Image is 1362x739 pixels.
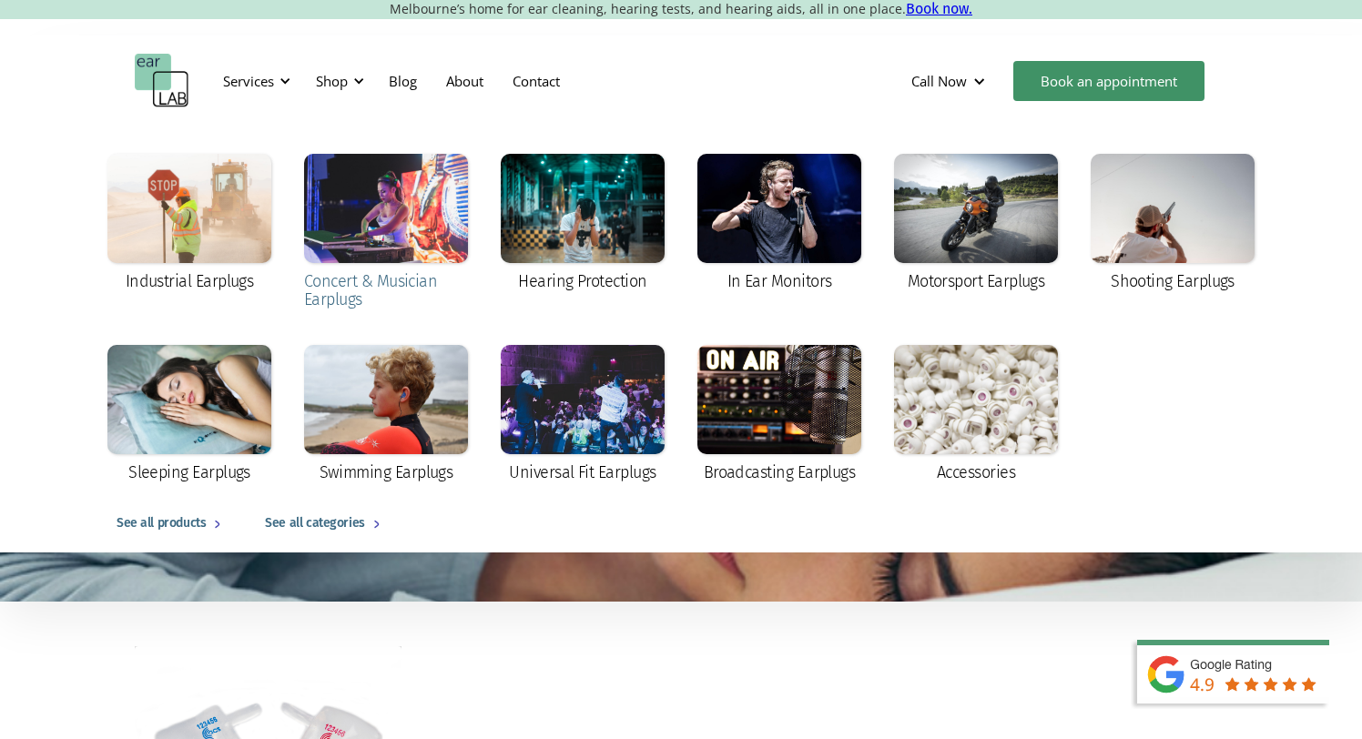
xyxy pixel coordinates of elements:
div: See all products [117,512,206,534]
a: See all products [98,494,247,552]
a: Hearing Protection [492,145,674,303]
a: Accessories [885,336,1067,494]
div: In Ear Monitors [727,272,832,290]
div: See all categories [265,512,364,534]
div: Motorsport Earplugs [908,272,1045,290]
a: Motorsport Earplugs [885,145,1067,303]
div: Swimming Earplugs [320,463,453,481]
a: Blog [374,55,432,107]
div: Call Now [897,54,1004,108]
a: Contact [498,55,574,107]
a: Industrial Earplugs [98,145,280,303]
div: Shop [316,72,348,90]
a: Shooting Earplugs [1082,145,1264,303]
a: Universal Fit Earplugs [492,336,674,494]
a: See all categories [247,494,405,552]
a: Broadcasting Earplugs [688,336,870,494]
a: Sleeping Earplugs [98,336,280,494]
div: Sleeping Earplugs [128,463,250,481]
div: Universal Fit Earplugs [509,463,656,481]
div: Services [223,72,274,90]
div: Accessories [937,463,1015,481]
div: Call Now [911,72,967,90]
a: In Ear Monitors [688,145,870,303]
a: About [432,55,498,107]
div: Broadcasting Earplugs [704,463,856,481]
div: Services [212,54,296,108]
div: Shop [305,54,370,108]
a: Swimming Earplugs [295,336,477,494]
a: home [135,54,189,108]
div: Industrial Earplugs [126,272,254,290]
div: Hearing Protection [518,272,646,290]
div: Shooting Earplugs [1111,272,1235,290]
a: Book an appointment [1013,61,1204,101]
div: Concert & Musician Earplugs [304,272,468,309]
a: Concert & Musician Earplugs [295,145,477,321]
